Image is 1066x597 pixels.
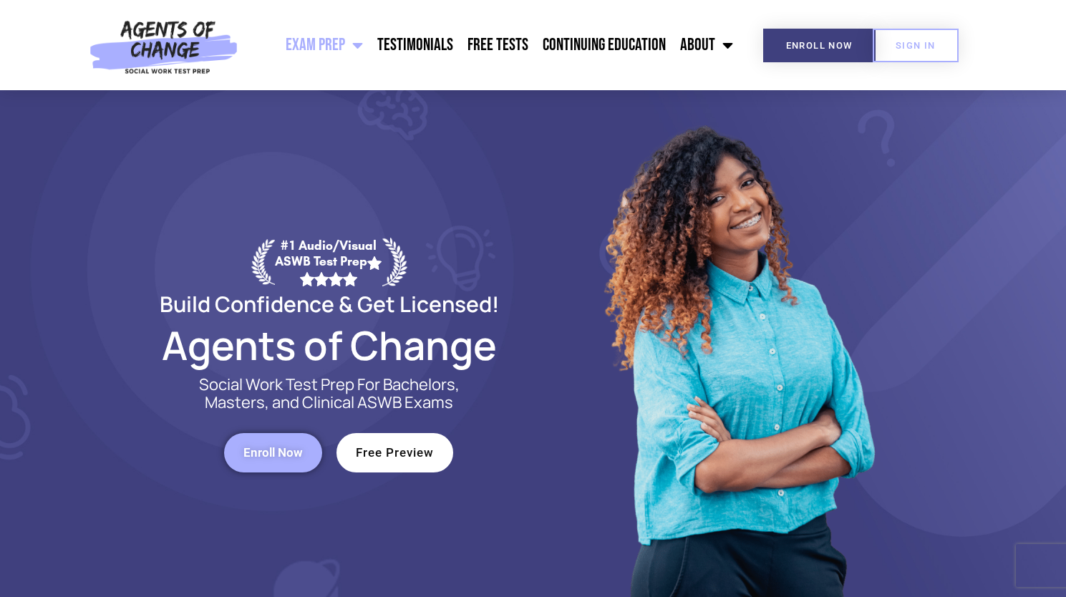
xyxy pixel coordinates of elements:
[125,329,533,361] h2: Agents of Change
[786,41,853,50] span: Enroll Now
[896,41,936,50] span: SIGN IN
[243,447,303,459] span: Enroll Now
[183,376,476,412] p: Social Work Test Prep For Bachelors, Masters, and Clinical ASWB Exams
[125,293,533,314] h2: Build Confidence & Get Licensed!
[873,29,959,62] a: SIGN IN
[356,447,434,459] span: Free Preview
[336,433,453,472] a: Free Preview
[536,27,673,63] a: Continuing Education
[763,29,876,62] a: Enroll Now
[673,27,740,63] a: About
[370,27,460,63] a: Testimonials
[278,27,370,63] a: Exam Prep
[460,27,536,63] a: Free Tests
[245,27,740,63] nav: Menu
[224,433,322,472] a: Enroll Now
[275,238,382,286] div: #1 Audio/Visual ASWB Test Prep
